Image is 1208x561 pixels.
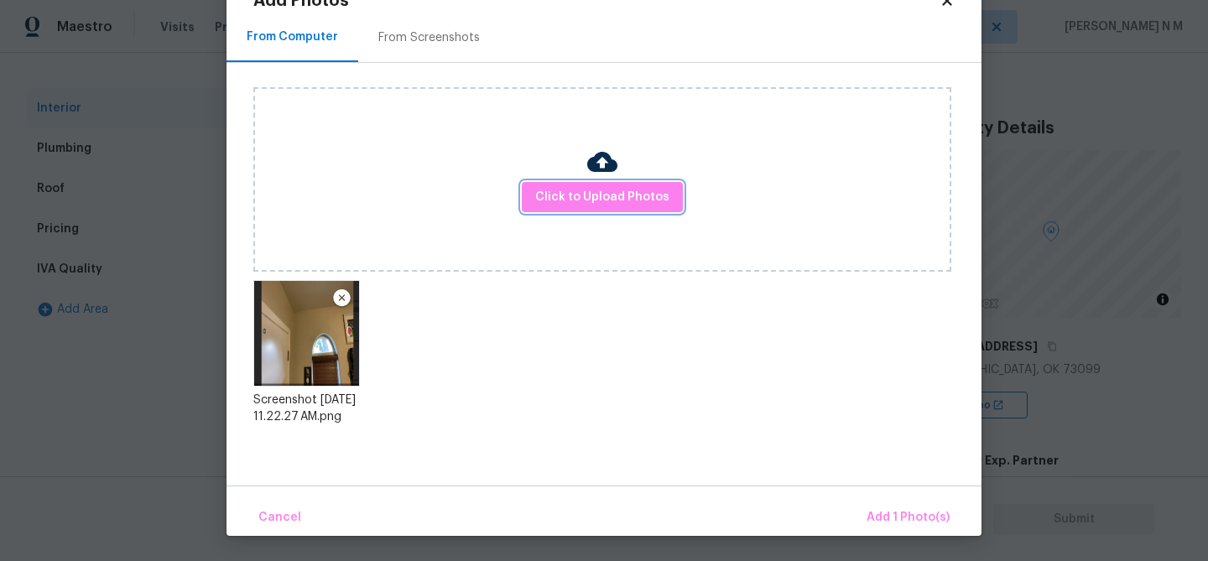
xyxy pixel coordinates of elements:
[587,147,617,177] img: Cloud Upload Icon
[247,29,338,45] div: From Computer
[252,500,308,536] button: Cancel
[535,187,669,208] span: Click to Upload Photos
[860,500,956,536] button: Add 1 Photo(s)
[253,392,360,425] div: Screenshot [DATE] 11.22.27 AM.png
[522,182,683,213] button: Click to Upload Photos
[258,507,301,528] span: Cancel
[378,29,480,46] div: From Screenshots
[867,507,950,528] span: Add 1 Photo(s)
